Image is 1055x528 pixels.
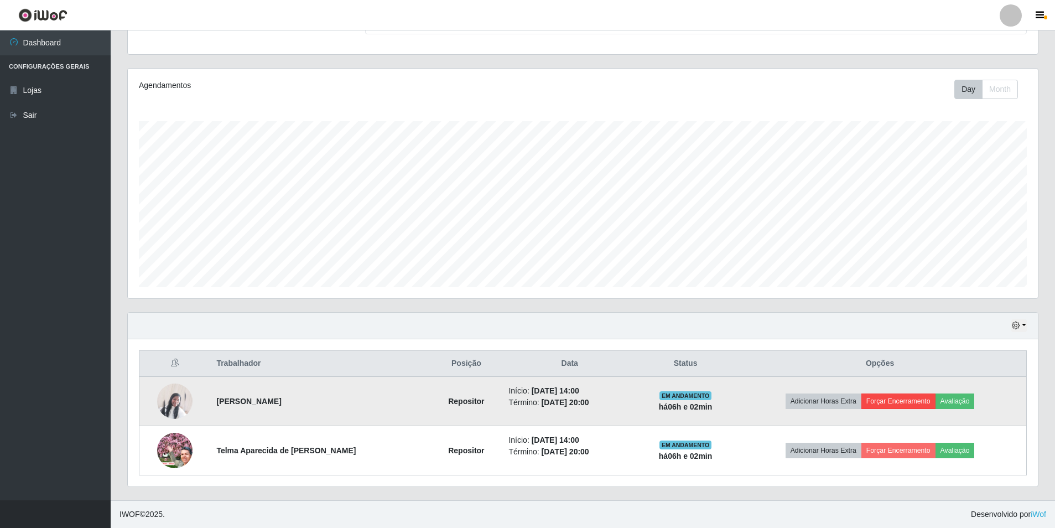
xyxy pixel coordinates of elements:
strong: Repositor [448,446,484,455]
div: Toolbar with button groups [954,80,1027,99]
span: Desenvolvido por [971,509,1046,520]
th: Status [637,351,734,377]
li: Término: [508,446,631,458]
button: Forçar Encerramento [861,443,936,458]
th: Data [502,351,637,377]
strong: [PERSON_NAME] [216,397,281,406]
span: © 2025 . [119,509,165,520]
button: Day [954,80,983,99]
span: EM ANDAMENTO [659,441,712,449]
button: Adicionar Horas Extra [786,443,861,458]
th: Opções [734,351,1026,377]
img: CoreUI Logo [18,8,67,22]
button: Forçar Encerramento [861,394,936,409]
time: [DATE] 20:00 [542,447,589,456]
th: Trabalhador [210,351,430,377]
div: First group [954,80,1018,99]
img: 1753488226695.jpeg [157,433,193,468]
div: Agendamentos [139,80,499,91]
span: IWOF [119,510,140,519]
time: [DATE] 14:00 [532,386,579,395]
li: Início: [508,385,631,397]
th: Posição [430,351,502,377]
img: 1751480704015.jpeg [157,384,193,419]
button: Month [982,80,1018,99]
strong: há 06 h e 02 min [659,402,713,411]
time: [DATE] 14:00 [532,436,579,444]
li: Término: [508,397,631,408]
time: [DATE] 20:00 [542,398,589,407]
strong: há 06 h e 02 min [659,452,713,460]
a: iWof [1031,510,1046,519]
button: Avaliação [936,394,975,409]
button: Avaliação [936,443,975,458]
button: Adicionar Horas Extra [786,394,861,409]
strong: Repositor [448,397,484,406]
strong: Telma Aparecida de [PERSON_NAME] [216,446,356,455]
span: EM ANDAMENTO [659,391,712,400]
li: Início: [508,434,631,446]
